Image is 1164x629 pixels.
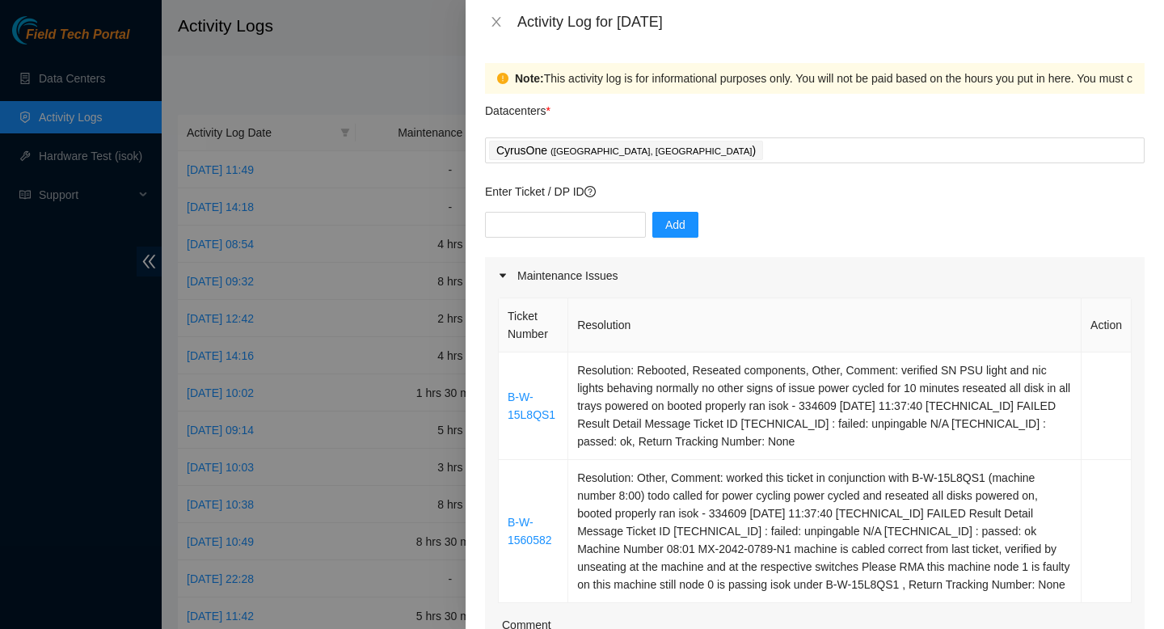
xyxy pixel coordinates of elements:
span: ( [GEOGRAPHIC_DATA], [GEOGRAPHIC_DATA] [550,146,753,156]
a: B-W-1560582 [508,516,552,547]
button: Add [652,212,698,238]
span: question-circle [584,186,596,197]
div: Maintenance Issues [485,257,1145,294]
span: caret-right [498,271,508,281]
span: close [490,15,503,28]
span: Add [665,216,685,234]
p: Enter Ticket / DP ID [485,183,1145,201]
div: Activity Log for [DATE] [517,13,1145,31]
th: Action [1082,298,1132,352]
td: Resolution: Other, Comment: worked this ticket in conjunction with B-W-15L8QS1 (machine number 8:... [568,460,1082,603]
td: Resolution: Rebooted, Reseated components, Other, Comment: verified SN PSU light and nic lights b... [568,352,1082,460]
p: CyrusOne ) [496,141,756,160]
span: exclamation-circle [497,73,508,84]
p: Datacenters [485,94,550,120]
button: Close [485,15,508,30]
th: Ticket Number [499,298,568,352]
th: Resolution [568,298,1082,352]
strong: Note: [515,70,544,87]
a: B-W-15L8QS1 [508,390,555,421]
